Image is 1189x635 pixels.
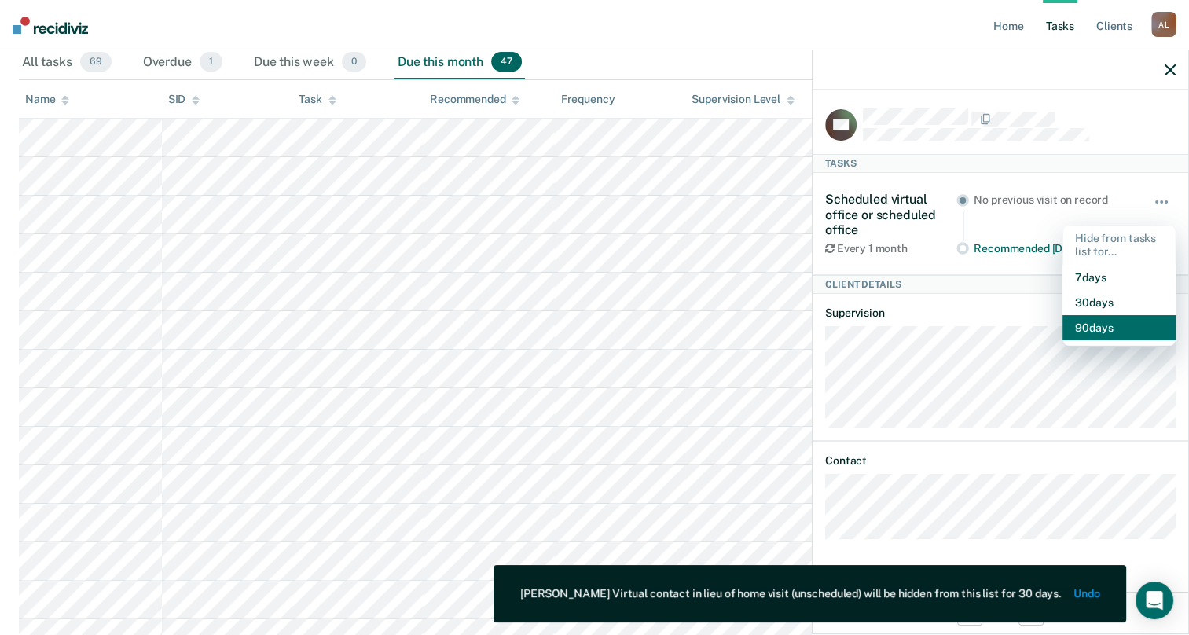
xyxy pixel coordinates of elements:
[1062,226,1176,265] div: Hide from tasks list for...
[520,587,1061,600] div: [PERSON_NAME] Virtual contact in lieu of home visit (unscheduled) will be hidden from this list f...
[342,52,366,72] span: 0
[813,275,1188,294] div: Client Details
[825,454,1176,468] dt: Contact
[974,193,1132,207] div: No previous visit on record
[974,242,1132,255] div: Recommended [DATE]
[140,46,226,80] div: Overdue
[1062,265,1176,290] button: 7 days
[1062,290,1176,315] button: 30 days
[299,93,336,106] div: Task
[394,46,525,80] div: Due this month
[692,93,795,106] div: Supervision Level
[200,52,222,72] span: 1
[561,93,615,106] div: Frequency
[825,192,956,237] div: Scheduled virtual office or scheduled office
[1073,587,1099,600] button: Undo
[19,46,115,80] div: All tasks
[825,306,1176,320] dt: Supervision
[25,93,69,106] div: Name
[813,154,1188,173] div: Tasks
[251,46,369,80] div: Due this week
[1151,12,1176,37] div: A L
[491,52,522,72] span: 47
[168,93,200,106] div: SID
[80,52,112,72] span: 69
[430,93,519,106] div: Recommended
[1062,315,1176,340] button: 90 days
[1136,582,1173,619] div: Open Intercom Messenger
[13,17,88,34] img: Recidiviz
[825,242,956,255] div: Every 1 month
